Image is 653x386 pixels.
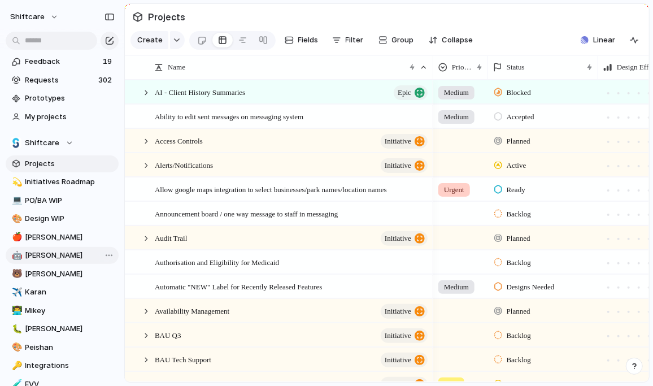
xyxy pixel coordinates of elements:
[10,323,21,335] button: 🐛
[6,135,119,151] button: Shiftcare
[507,111,534,123] span: Accepted
[6,284,119,301] a: ✈️Karan
[155,85,245,98] span: AI - Client History Summaries
[25,287,115,298] span: Karan
[444,281,469,293] span: Medium
[10,360,21,371] button: 🔑
[25,75,95,86] span: Requests
[6,155,119,172] a: Projects
[452,62,472,73] span: Priority
[25,305,115,316] span: Mikey
[25,342,115,353] span: Peishan
[6,192,119,209] a: 💻PO/BA WIP
[25,176,115,188] span: Initiatives Roadmap
[507,209,531,220] span: Backlog
[10,268,21,280] button: 🐻
[25,232,115,243] span: [PERSON_NAME]
[6,320,119,337] a: 🐛[PERSON_NAME]
[10,232,21,243] button: 🍎
[6,339,119,356] div: 🎨Peishan
[10,176,21,188] button: 💫
[385,328,411,344] span: initiative
[507,233,530,244] span: Planned
[6,210,119,227] a: 🎨Design WIP
[155,304,229,317] span: Availability Management
[25,111,115,123] span: My projects
[6,247,119,264] div: 🤖[PERSON_NAME]
[424,31,478,49] button: Collapse
[25,158,115,170] span: Projects
[385,158,411,174] span: initiative
[130,31,168,49] button: Create
[6,53,119,70] a: Feedback19
[155,231,187,244] span: Audit Trail
[25,195,115,206] span: PO/BA WIP
[12,231,20,244] div: 🍎
[168,62,185,73] span: Name
[25,137,60,149] span: Shiftcare
[398,85,411,101] span: Epic
[155,158,213,171] span: Alerts/Notifications
[507,257,531,268] span: Backlog
[6,72,119,89] a: Requests302
[507,281,555,293] span: Designs Needed
[385,303,411,319] span: initiative
[98,75,114,86] span: 302
[593,34,615,46] span: Linear
[10,11,45,23] span: shiftcare
[10,195,21,206] button: 💻
[507,136,530,147] span: Planned
[280,31,323,49] button: Fields
[507,62,525,73] span: Status
[155,353,211,366] span: BAU Tech Support
[507,330,531,341] span: Backlog
[373,31,420,49] button: Group
[10,250,21,261] button: 🤖
[155,280,323,293] span: Automatic "NEW" Label for Recently Released Features
[381,231,428,246] button: initiative
[12,359,20,372] div: 🔑
[155,110,303,123] span: Ability to edit sent messages on messaging system
[394,85,428,100] button: Epic
[6,302,119,319] a: 👨‍💻Mikey
[381,328,428,343] button: initiative
[6,357,119,374] a: 🔑Integrations
[12,341,20,354] div: 🎨
[444,87,469,98] span: Medium
[25,360,115,371] span: Integrations
[328,31,368,49] button: Filter
[6,266,119,283] div: 🐻[PERSON_NAME]
[444,111,469,123] span: Medium
[12,176,20,189] div: 💫
[444,184,464,196] span: Urgent
[381,158,428,173] button: initiative
[6,229,119,246] a: 🍎[PERSON_NAME]
[155,183,387,196] span: Allow google maps integration to select businesses/park names/location names
[12,323,20,336] div: 🐛
[25,213,115,224] span: Design WIP
[10,342,21,353] button: 🎨
[10,213,21,224] button: 🎨
[381,134,428,149] button: initiative
[103,56,114,67] span: 19
[442,34,473,46] span: Collapse
[25,93,115,104] span: Prototypes
[385,133,411,149] span: initiative
[25,56,99,67] span: Feedback
[507,354,531,366] span: Backlog
[12,194,20,207] div: 💻
[155,255,279,268] span: Authorisation and Eligibility for Medicaid
[507,160,526,171] span: Active
[381,353,428,367] button: initiative
[12,267,20,280] div: 🐻
[576,32,620,49] button: Linear
[5,8,64,26] button: shiftcare
[385,231,411,246] span: initiative
[6,109,119,125] a: My projects
[6,174,119,190] a: 💫Initiatives Roadmap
